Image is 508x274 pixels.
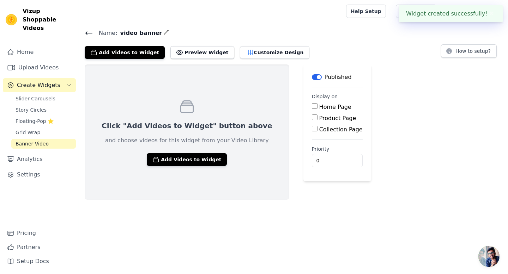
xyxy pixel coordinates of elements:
span: video banner [117,29,162,37]
a: Grid Wrap [11,127,76,137]
a: Book Demo [396,5,436,18]
a: Story Circles [11,105,76,115]
p: Click "Add Videos to Widget" button above [102,121,272,131]
p: LONDON TRENDS [453,5,502,18]
span: Story Circles [16,106,47,113]
button: Preview Widget [170,46,234,59]
label: Collection Page [319,126,363,133]
a: Analytics [3,152,76,166]
button: Create Widgets [3,78,76,92]
a: Home [3,45,76,59]
span: Grid Wrap [16,129,40,136]
div: Widget created successfully! [399,5,503,22]
a: Banner Video [11,139,76,149]
p: Published [325,73,352,81]
label: Priority [312,145,363,152]
a: Setup Docs [3,254,76,268]
a: Settings [3,168,76,182]
button: Customize Design [240,46,309,59]
button: Close [488,10,496,18]
span: Banner Video [16,140,49,147]
img: Vizup [6,14,17,25]
a: Upload Videos [3,61,76,75]
p: and choose videos for this widget from your Video Library [105,136,269,145]
label: Product Page [319,115,356,122]
span: Vizup Shoppable Videos [23,7,73,32]
a: Partners [3,240,76,254]
button: Add Videos to Widget [85,46,165,59]
div: Open chat [478,246,500,267]
a: Slider Carousels [11,94,76,104]
span: Name: [93,29,117,37]
div: Edit Name [163,28,169,38]
span: Floating-Pop ⭐ [16,118,54,125]
legend: Display on [312,93,338,100]
button: How to setup? [441,44,497,58]
button: Add Videos to Widget [147,153,227,166]
span: Create Widgets [17,81,60,89]
span: Slider Carousels [16,95,55,102]
a: Help Setup [346,5,386,18]
label: Home Page [319,104,351,110]
a: Floating-Pop ⭐ [11,116,76,126]
a: Pricing [3,226,76,240]
button: L LONDON TRENDS [442,5,502,18]
a: How to setup? [441,49,497,56]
